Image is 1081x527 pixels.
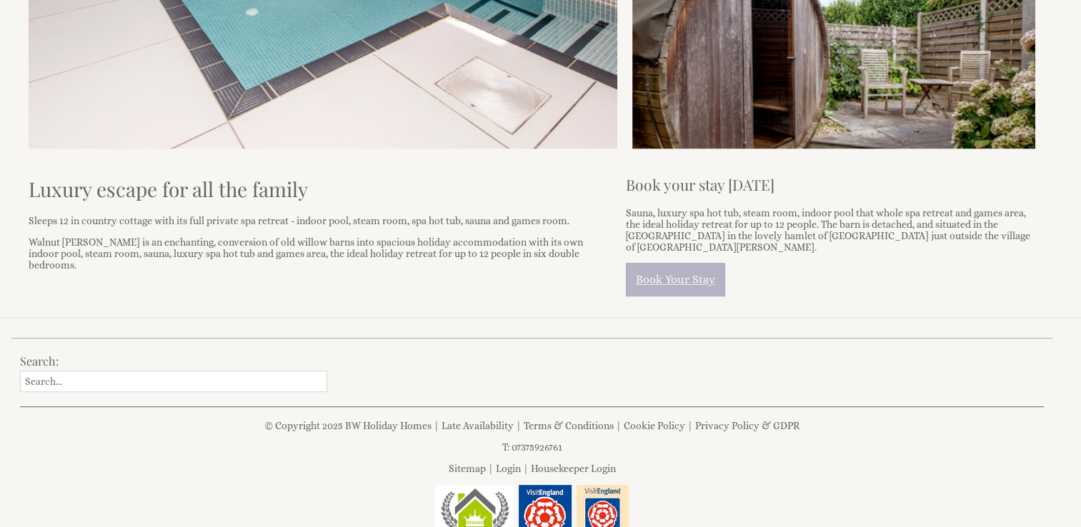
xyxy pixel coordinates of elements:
[20,371,327,392] input: Search...
[626,207,1035,253] p: Sauna, luxury spa hot tub, steam room, indoor pool that whole spa retreat and games area, the ide...
[502,441,562,453] a: T: 07375926761
[496,463,521,474] a: Login
[488,463,494,474] span: |
[523,463,529,474] span: |
[442,420,514,431] a: Late Availability
[616,420,622,431] span: |
[516,420,522,431] span: |
[624,420,685,431] a: Cookie Policy
[524,420,614,431] a: Terms & Conditions
[29,236,609,271] p: Walnut [PERSON_NAME] is an enchanting, conversion of old willow barns into spacious holiday accom...
[695,420,799,431] a: Privacy Policy & GDPR
[434,420,439,431] span: |
[20,353,327,368] h3: Search:
[29,215,609,226] p: Sleeps 12 in country cottage with its full private spa retreat - indoor pool, steam room, spa hot...
[29,176,609,202] h1: Luxury escape for all the family
[626,174,1035,194] h2: Book your stay [DATE]
[687,420,693,431] span: |
[626,263,725,296] a: Book Your Stay
[531,463,616,474] a: Housekeeper Login
[449,463,486,474] a: Sitemap
[264,420,432,431] a: © Copyright 2025 BW Holiday Homes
